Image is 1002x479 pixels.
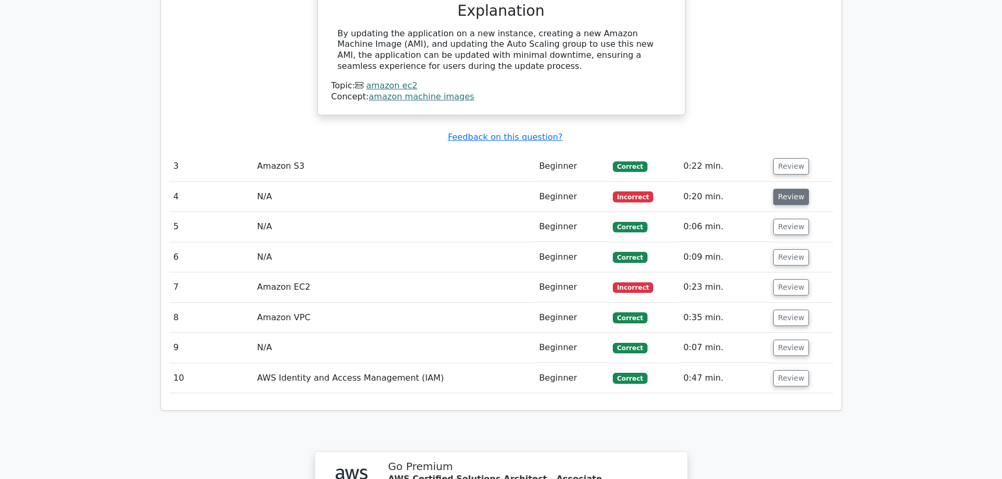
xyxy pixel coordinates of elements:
span: Incorrect [613,282,653,293]
td: 0:20 min. [679,182,769,212]
td: 0:47 min. [679,363,769,393]
span: Correct [613,373,647,383]
td: N/A [253,212,535,242]
a: amazon machine images [369,91,474,101]
td: Beginner [535,272,609,302]
span: Correct [613,222,647,232]
span: Correct [613,312,647,323]
td: Beginner [535,303,609,333]
td: 0:06 min. [679,212,769,242]
button: Review [773,370,809,386]
span: Correct [613,343,647,353]
td: N/A [253,333,535,363]
td: 0:22 min. [679,151,769,181]
td: AWS Identity and Access Management (IAM) [253,363,535,393]
button: Review [773,249,809,266]
span: Incorrect [613,191,653,202]
td: 0:09 min. [679,242,769,272]
td: Beginner [535,182,609,212]
div: By updating the application on a new instance, creating a new Amazon Machine Image (AMI), and upd... [338,28,665,72]
td: Beginner [535,212,609,242]
td: 0:23 min. [679,272,769,302]
span: Correct [613,252,647,262]
td: 10 [169,363,253,393]
a: amazon ec2 [366,80,417,90]
td: 8 [169,303,253,333]
td: Amazon EC2 [253,272,535,302]
td: Amazon S3 [253,151,535,181]
button: Review [773,279,809,295]
td: Beginner [535,151,609,181]
td: 7 [169,272,253,302]
td: 0:35 min. [679,303,769,333]
button: Review [773,158,809,175]
td: N/A [253,182,535,212]
button: Review [773,189,809,205]
span: Correct [613,161,647,172]
div: Concept: [331,91,671,103]
td: Beginner [535,333,609,363]
td: 9 [169,333,253,363]
td: N/A [253,242,535,272]
td: Beginner [535,363,609,393]
td: 3 [169,151,253,181]
a: Feedback on this question? [448,132,562,142]
button: Review [773,310,809,326]
td: 0:07 min. [679,333,769,363]
td: Beginner [535,242,609,272]
button: Review [773,340,809,356]
td: Amazon VPC [253,303,535,333]
td: 5 [169,212,253,242]
td: 6 [169,242,253,272]
div: Topic: [331,80,671,91]
button: Review [773,219,809,235]
td: 4 [169,182,253,212]
h3: Explanation [338,2,665,20]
